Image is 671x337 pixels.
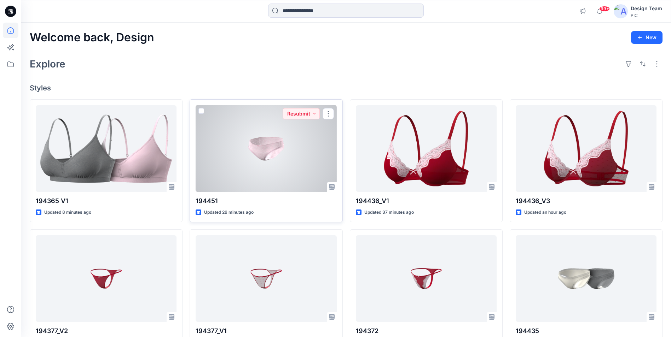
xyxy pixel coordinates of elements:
p: 194436_V1 [356,196,497,206]
img: avatar [614,4,628,18]
p: 194377_V2 [36,326,177,336]
a: 194365 V1 [36,105,177,192]
p: 194436_V3 [516,196,656,206]
div: Design Team [631,4,662,13]
p: 194435 [516,326,656,336]
p: 194451 [196,196,336,206]
h4: Styles [30,84,663,92]
button: New [631,31,663,44]
p: Updated 26 minutes ago [204,209,254,216]
a: 194435 [516,235,656,322]
p: Updated an hour ago [524,209,566,216]
a: 194436_V3 [516,105,656,192]
p: Updated 8 minutes ago [44,209,91,216]
span: 99+ [599,6,610,12]
a: 194377_V1 [196,235,336,322]
a: 194451 [196,105,336,192]
p: 194365 V1 [36,196,177,206]
a: 194377_V2 [36,235,177,322]
a: 194436_V1 [356,105,497,192]
a: 194372 [356,235,497,322]
div: PIC [631,13,662,18]
p: 194372 [356,326,497,336]
h2: Explore [30,58,65,70]
p: 194377_V1 [196,326,336,336]
p: Updated 37 minutes ago [364,209,414,216]
h2: Welcome back, Design [30,31,154,44]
